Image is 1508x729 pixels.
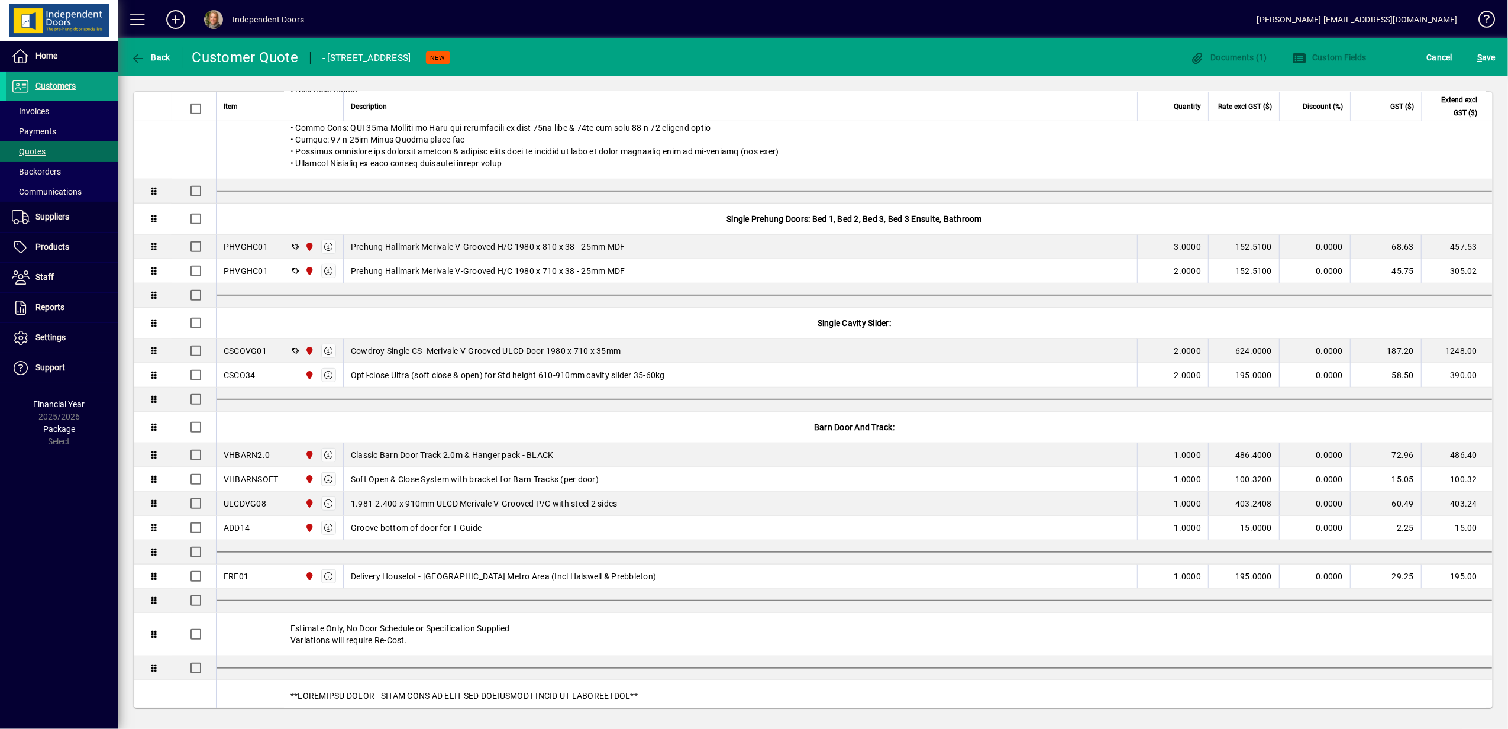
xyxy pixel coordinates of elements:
span: Christchurch [302,369,315,382]
span: Settings [35,333,66,342]
td: 0.0000 [1279,516,1350,540]
span: Groove bottom of door for T Guide [351,522,482,534]
div: 195.0000 [1216,570,1272,582]
div: FRE01 [224,570,248,582]
a: Suppliers [6,202,118,232]
span: Cancel [1427,48,1453,67]
div: 195.0000 [1216,369,1272,381]
span: Documents (1) [1190,53,1267,62]
td: 72.96 [1350,443,1421,467]
span: Invoices [12,107,49,116]
div: VHBARN2.0 [224,449,270,461]
td: 486.40 [1421,443,1492,467]
div: PHVGHC01 [224,241,268,253]
span: ave [1477,48,1496,67]
td: 305.02 [1421,259,1492,283]
span: 1.0000 [1174,498,1202,509]
span: S [1477,53,1482,62]
span: Staff [35,272,54,282]
span: 2.0000 [1174,345,1202,357]
div: 486.4000 [1216,449,1272,461]
span: Payments [12,127,56,136]
span: Christchurch [302,344,315,357]
app-page-header-button: Back [118,47,183,68]
span: Financial Year [34,399,85,409]
div: [PERSON_NAME] [EMAIL_ADDRESS][DOMAIN_NAME] [1257,10,1458,29]
span: Delivery Houselot - [GEOGRAPHIC_DATA] Metro Area (Incl Halswell & Prebbleton) [351,570,656,582]
div: 152.5100 [1216,265,1272,277]
span: Christchurch [302,521,315,534]
div: 403.2408 [1216,498,1272,509]
span: Quotes [12,147,46,156]
td: 457.53 [1421,235,1492,259]
span: Cowdroy Single CS -Merivale V-Grooved ULCD Door 1980 x 710 x 35mm [351,345,621,357]
span: Christchurch [302,497,315,510]
span: 1.0000 [1174,449,1202,461]
span: GST ($) [1390,99,1414,112]
a: Knowledge Base [1470,2,1493,41]
span: 2.0000 [1174,369,1202,381]
span: Christchurch [302,240,315,253]
td: 0.0000 [1279,492,1350,516]
td: 0.0000 [1279,235,1350,259]
span: 1.981-2.400 x 910mm ULCD Merivale V-Grooved P/C with steel 2 sides [351,498,618,509]
button: Custom Fields [1289,47,1370,68]
button: Cancel [1424,47,1456,68]
td: 0.0000 [1279,443,1350,467]
td: 2.25 [1350,516,1421,540]
td: 1248.00 [1421,339,1492,363]
td: 60.49 [1350,492,1421,516]
span: Item [224,99,238,112]
a: Communications [6,182,118,202]
span: 2.0000 [1174,265,1202,277]
span: Christchurch [302,264,315,278]
div: CSCOVG01 [224,345,267,357]
td: 45.75 [1350,259,1421,283]
div: 624.0000 [1216,345,1272,357]
span: Reports [35,302,64,312]
span: Classic Barn Door Track 2.0m & Hanger pack - BLACK [351,449,554,461]
td: 0.0000 [1279,565,1350,589]
button: Save [1474,47,1499,68]
td: 195.00 [1421,565,1492,589]
span: Quantity [1174,99,1201,112]
button: Back [128,47,173,68]
span: Soft Open & Close System with bracket for Barn Tracks (per door) [351,473,599,485]
div: - [STREET_ADDRESS] [322,49,411,67]
td: 68.63 [1350,235,1421,259]
span: Products [35,242,69,251]
a: Staff [6,263,118,292]
span: Communications [12,187,82,196]
td: 100.32 [1421,467,1492,492]
a: Home [6,41,118,71]
a: Products [6,233,118,262]
div: CSCO34 [224,369,256,381]
div: PHVGHC01 [224,265,268,277]
td: 58.50 [1350,363,1421,388]
div: 152.5100 [1216,241,1272,253]
td: 0.0000 [1279,259,1350,283]
button: Profile [195,9,233,30]
div: Single Prehung Doors: Bed 1, Bed 2, Bed 3, Bed 3 Ensuite, Bathroom [217,204,1492,234]
span: Christchurch [302,570,315,583]
span: NEW [431,54,445,62]
span: Custom Fields [1292,53,1367,62]
a: Invoices [6,101,118,121]
a: Payments [6,121,118,141]
button: Documents (1) [1187,47,1270,68]
a: Quotes [6,141,118,162]
button: Add [157,9,195,30]
td: 0.0000 [1279,363,1350,388]
span: Customers [35,81,76,91]
span: Rate excl GST ($) [1218,99,1272,112]
span: Backorders [12,167,61,176]
span: Description [351,99,387,112]
div: Independent Doors [233,10,304,29]
a: Support [6,353,118,383]
div: ULCDVG08 [224,498,266,509]
span: 3.0000 [1174,241,1202,253]
span: Christchurch [302,473,315,486]
a: Reports [6,293,118,322]
div: ADD14 [224,522,250,534]
div: Estimate Only, No Door Schedule or Specification Supplied Variations will require Re-Cost. [217,613,1492,656]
